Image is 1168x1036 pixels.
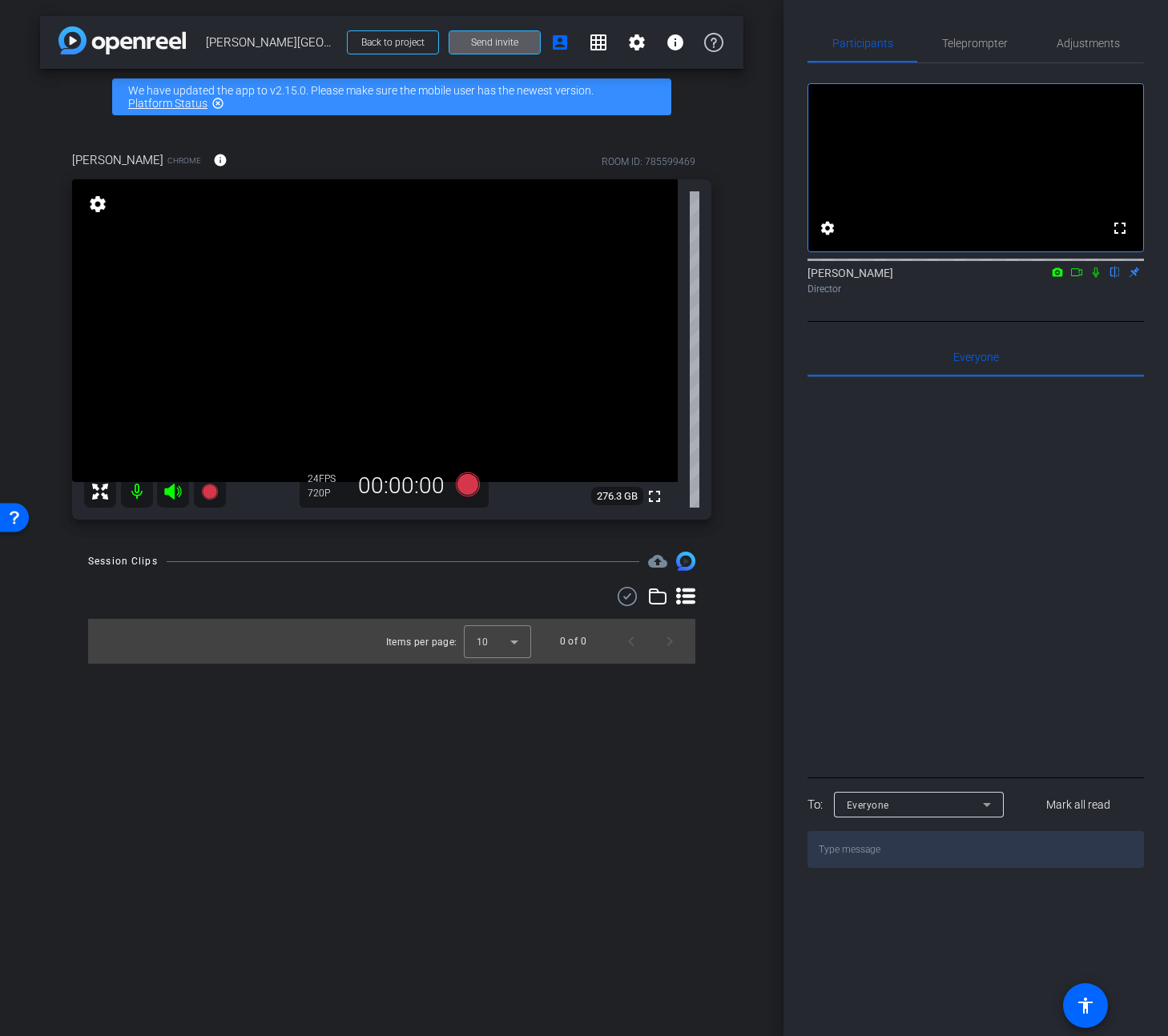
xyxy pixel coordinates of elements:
span: Mark all read [1046,797,1110,813]
span: Adjustments [1057,38,1120,49]
span: 276.3 GB [591,487,643,506]
span: Back to project [361,37,425,48]
div: 720P [308,487,348,500]
div: Items per page: [386,634,457,650]
mat-icon: info [666,33,685,52]
span: Destinations for your clips [648,552,667,571]
span: Everyone [953,351,999,363]
mat-icon: account_box [550,33,570,52]
span: Send invite [471,36,518,49]
button: Mark all read [1013,790,1145,819]
div: 24 [308,472,348,485]
mat-icon: settings [87,195,109,214]
a: Platform Status [128,97,207,110]
div: [PERSON_NAME] [808,265,1144,296]
mat-icon: highlight_off [211,97,224,110]
mat-icon: settings [818,219,837,238]
mat-icon: accessibility [1076,996,1095,1015]
div: 00:00:00 [348,472,455,500]
mat-icon: fullscreen [645,487,664,506]
mat-icon: info [213,153,228,167]
div: Director [808,282,1144,296]
mat-icon: cloud_upload [648,552,667,571]
mat-icon: flip [1106,264,1125,279]
span: Everyone [847,800,889,811]
img: Session clips [676,552,695,571]
img: app-logo [58,26,186,54]
button: Previous page [612,622,650,661]
div: To: [808,796,823,814]
span: [PERSON_NAME] [72,151,163,169]
span: Participants [832,38,893,49]
mat-icon: grid_on [589,33,608,52]
div: We have updated the app to v2.15.0. Please make sure the mobile user has the newest version. [112,78,671,115]
span: FPS [319,473,336,484]
mat-icon: settings [627,33,646,52]
div: Session Clips [88,553,158,569]
div: 0 of 0 [560,633,586,649]
span: Chrome [167,155,201,167]
div: ROOM ID: 785599469 [602,155,695,169]
button: Back to project [347,30,439,54]
span: [PERSON_NAME][GEOGRAPHIC_DATA] [206,26,337,58]
button: Send invite [449,30,541,54]
mat-icon: fullscreen [1110,219,1130,238]
button: Next page [650,622,689,661]
span: Teleprompter [942,38,1008,49]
